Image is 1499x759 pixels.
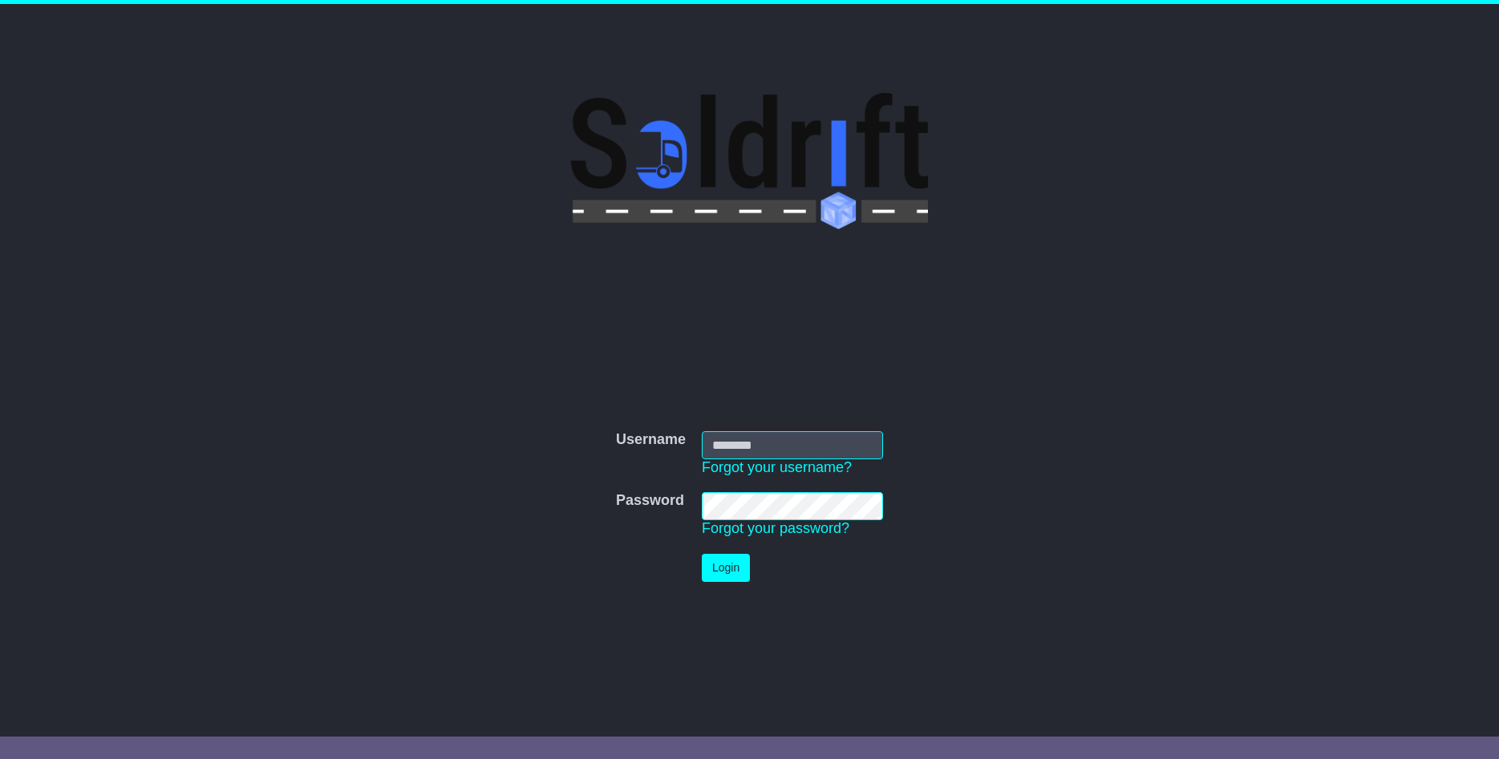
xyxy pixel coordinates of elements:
a: Forgot your password? [702,520,849,536]
a: Forgot your username? [702,459,852,475]
label: Username [616,431,686,449]
img: Soldrift Pty Ltd [571,93,928,229]
button: Login [702,554,750,582]
label: Password [616,492,684,510]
